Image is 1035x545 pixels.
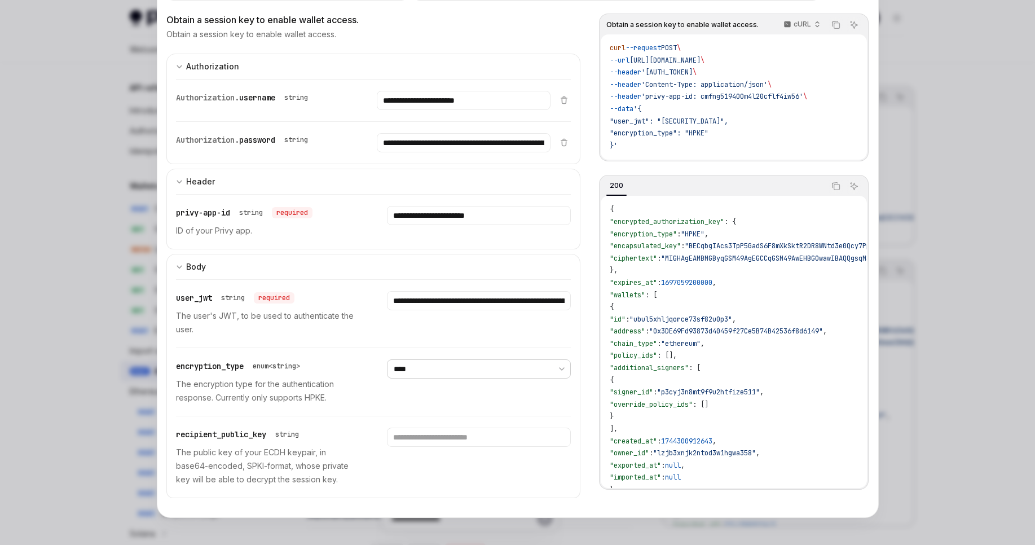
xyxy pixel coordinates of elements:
[610,217,724,226] span: "encrypted_authorization_key"
[377,91,550,110] input: Enter username
[176,429,266,439] span: recipient_public_key
[610,449,649,458] span: "owner_id"
[610,291,645,300] span: "wallets"
[847,179,861,194] button: Ask AI
[641,92,803,101] span: 'privy-app-id: cmfng519400m4l20cflf4iw56'
[693,68,697,77] span: \
[610,104,633,113] span: --data
[661,43,677,52] span: POST
[166,54,581,79] button: Expand input section
[176,208,230,218] span: privy-app-id
[239,93,275,103] span: username
[610,117,728,126] span: "user_jwt": "[SECURITY_DATA]",
[829,17,843,32] button: Copy the contents from the code block
[166,169,581,194] button: Expand input section
[176,428,303,441] div: recipient_public_key
[610,376,614,385] span: {
[610,424,618,433] span: ],
[610,302,614,311] span: {
[176,291,294,305] div: user_jwt
[176,309,360,336] p: The user's JWT, to be used to authenticate the user.
[701,339,704,348] span: ,
[610,461,661,470] span: "exported_at"
[387,291,571,310] input: Enter user_jwt
[794,20,811,29] p: cURL
[629,56,701,65] span: [URL][DOMAIN_NAME]
[641,68,693,77] span: '[AUTH_TOKEN]
[768,80,772,89] span: \
[649,449,653,458] span: :
[387,428,571,447] input: Enter recipient_public_key
[610,68,641,77] span: --header
[661,339,701,348] span: "ethereum"
[657,437,661,446] span: :
[704,230,708,239] span: ,
[610,400,693,409] span: "override_policy_ids"
[186,260,206,274] div: Body
[176,224,360,238] p: ID of your Privy app.
[657,388,760,397] span: "p3cyj3n8mt9f9u2htfize511"
[610,141,618,150] span: }'
[610,315,626,324] span: "id"
[610,339,657,348] span: "chain_type"
[693,400,708,409] span: : []
[606,179,627,192] div: 200
[732,315,736,324] span: ,
[610,327,645,336] span: "address"
[712,437,716,446] span: ,
[610,230,677,239] span: "encryption_type"
[661,278,712,287] span: 1697059200000
[681,461,685,470] span: ,
[610,278,657,287] span: "expires_at"
[610,80,641,89] span: --header
[626,315,629,324] span: :
[681,241,685,250] span: :
[166,254,581,279] button: Expand input section
[610,266,618,275] span: },
[606,20,759,29] span: Obtain a session key to enable wallet access.
[610,412,614,421] span: }
[661,473,665,482] span: :
[645,291,657,300] span: : [
[186,175,215,188] div: Header
[166,29,336,40] p: Obtain a session key to enable wallet access.
[756,449,760,458] span: ,
[377,133,550,152] input: Enter password
[610,363,689,372] span: "additional_signers"
[677,230,681,239] span: :
[239,135,275,145] span: password
[610,129,708,138] span: "encryption_type": "HPKE"
[677,43,681,52] span: \
[557,95,571,104] button: Delete item
[665,473,681,482] span: null
[661,461,665,470] span: :
[610,437,657,446] span: "created_at"
[557,138,571,147] button: Delete item
[847,17,861,32] button: Ask AI
[653,388,657,397] span: :
[176,359,305,373] div: encryption_type
[254,292,294,304] div: required
[653,449,756,458] span: "lzjb3xnjk2ntod3w1hgwa358"
[649,327,823,336] span: "0x3DE69Fd93873d40459f27Ce5B74B42536f8d6149"
[176,135,239,145] span: Authorization.
[610,388,653,397] span: "signer_id"
[610,56,629,65] span: --url
[681,230,704,239] span: "HPKE"
[641,80,768,89] span: 'Content-Type: application/json'
[760,388,764,397] span: ,
[610,473,661,482] span: "imported_at"
[166,13,581,27] div: Obtain a session key to enable wallet access.
[803,92,807,101] span: \
[186,60,239,73] div: Authorization
[657,254,661,263] span: :
[176,133,312,147] div: Authorization.password
[610,351,657,360] span: "policy_ids"
[629,315,732,324] span: "ubul5xhljqorce73sf82u0p3"
[645,327,649,336] span: :
[176,361,244,371] span: encryption_type
[176,446,360,486] p: The public key of your ECDH keypair, in base64-encoded, SPKI-format, whose private key will be ab...
[176,206,312,219] div: privy-app-id
[387,359,571,379] select: Select encryption_type
[610,43,626,52] span: curl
